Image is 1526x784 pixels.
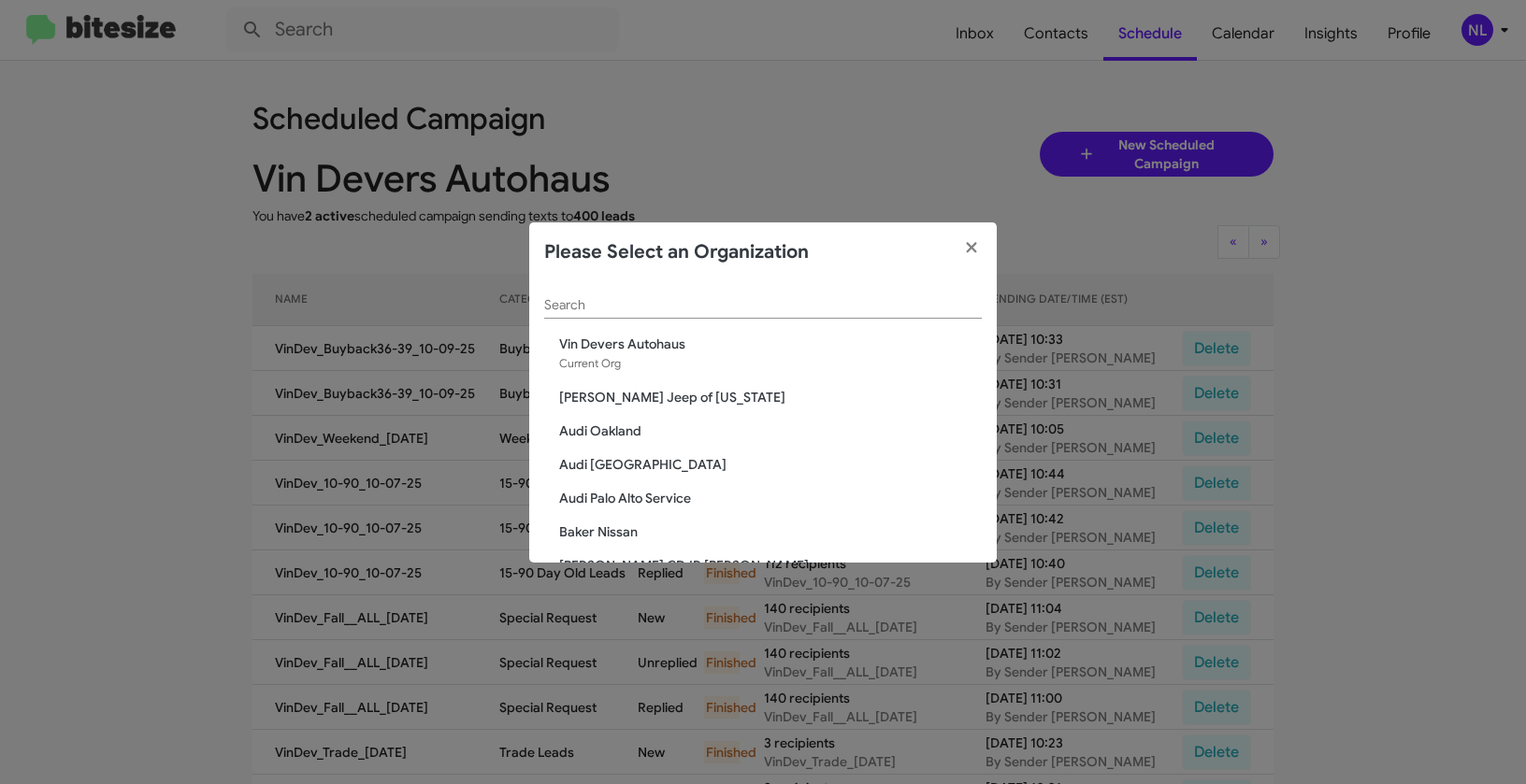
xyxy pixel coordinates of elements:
span: Current Org [559,356,621,370]
span: Vin Devers Autohaus [559,335,982,353]
span: [PERSON_NAME] Jeep of [US_STATE] [559,388,982,406]
h2: Please Select an Organization [544,237,809,267]
span: Audi Oakland [559,421,982,440]
span: [PERSON_NAME] CDJR [PERSON_NAME] [559,556,982,575]
span: Audi [GEOGRAPHIC_DATA] [559,455,982,474]
span: Audi Palo Alto Service [559,489,982,507]
span: Baker Nissan [559,522,982,541]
